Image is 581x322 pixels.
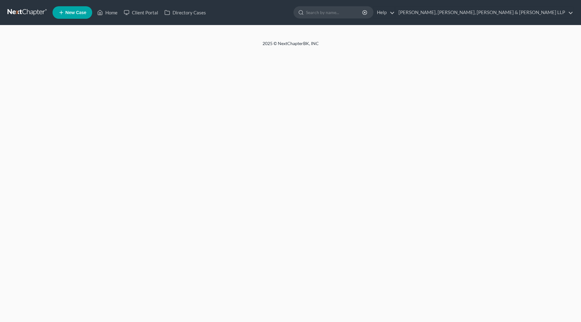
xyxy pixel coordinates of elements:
[374,7,395,18] a: Help
[161,7,209,18] a: Directory Cases
[65,10,86,15] span: New Case
[121,7,161,18] a: Client Portal
[395,7,573,18] a: [PERSON_NAME], [PERSON_NAME], [PERSON_NAME] & [PERSON_NAME] LLP
[94,7,121,18] a: Home
[113,40,469,52] div: 2025 © NextChapterBK, INC
[306,7,363,18] input: Search by name...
